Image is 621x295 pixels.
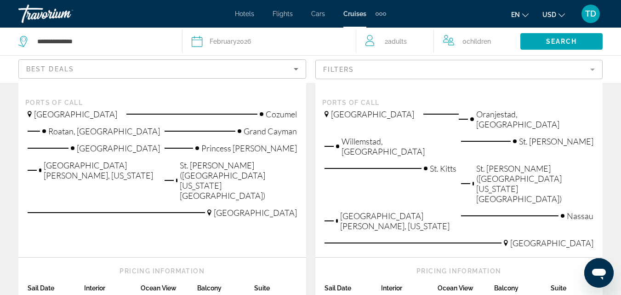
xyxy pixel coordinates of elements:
span: Cozumel [266,109,297,119]
button: February2026 [192,28,346,55]
button: Change currency [542,8,565,21]
span: Princess [PERSON_NAME] [201,143,297,153]
span: [GEOGRAPHIC_DATA] [77,143,160,153]
span: February [210,38,237,45]
span: Roatan, [GEOGRAPHIC_DATA] [48,126,160,136]
span: Nassau [567,211,593,221]
span: St. [PERSON_NAME] [519,136,593,146]
span: Best Deals [26,65,74,73]
button: Travelers: 2 adults, 0 children [356,28,520,55]
div: Ports of call [322,98,596,107]
a: Cruises [343,10,366,17]
button: Extra navigation items [376,6,386,21]
span: Children [467,38,491,45]
a: Hotels [235,10,254,17]
span: [GEOGRAPHIC_DATA] [331,109,414,119]
span: Grand Cayman [244,126,297,136]
button: Change language [511,8,529,21]
span: St. [PERSON_NAME] ([GEOGRAPHIC_DATA][US_STATE][GEOGRAPHIC_DATA]) [180,160,297,201]
a: Travorium [18,2,110,26]
span: USD [542,11,556,18]
span: 0 [462,35,491,48]
span: [GEOGRAPHIC_DATA] [510,238,593,248]
iframe: Button to launch messaging window [584,258,614,288]
span: [GEOGRAPHIC_DATA] [34,109,117,119]
div: 2026 [210,35,251,48]
span: Oranjestad, [GEOGRAPHIC_DATA] [476,109,593,129]
a: Flights [273,10,293,17]
span: St. [PERSON_NAME] ([GEOGRAPHIC_DATA][US_STATE][GEOGRAPHIC_DATA]) [476,163,593,204]
button: User Menu [579,4,603,23]
span: [GEOGRAPHIC_DATA] [214,208,297,218]
span: St. Kitts [430,163,456,174]
span: Search [546,38,577,45]
span: [GEOGRAPHIC_DATA][PERSON_NAME], [US_STATE] [340,211,456,231]
div: Ports of call [25,98,299,107]
button: Search [520,33,603,50]
span: en [511,11,520,18]
span: Willemstad, [GEOGRAPHIC_DATA] [342,136,456,156]
span: 2 [385,35,407,48]
div: Pricing Information [325,267,594,275]
button: Filter [315,59,603,80]
mat-select: Sort by [26,64,298,75]
span: Adults [388,38,407,45]
a: Cars [311,10,325,17]
span: [GEOGRAPHIC_DATA][PERSON_NAME], [US_STATE] [44,160,160,180]
div: Pricing Information [28,267,297,275]
span: TD [585,9,596,18]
